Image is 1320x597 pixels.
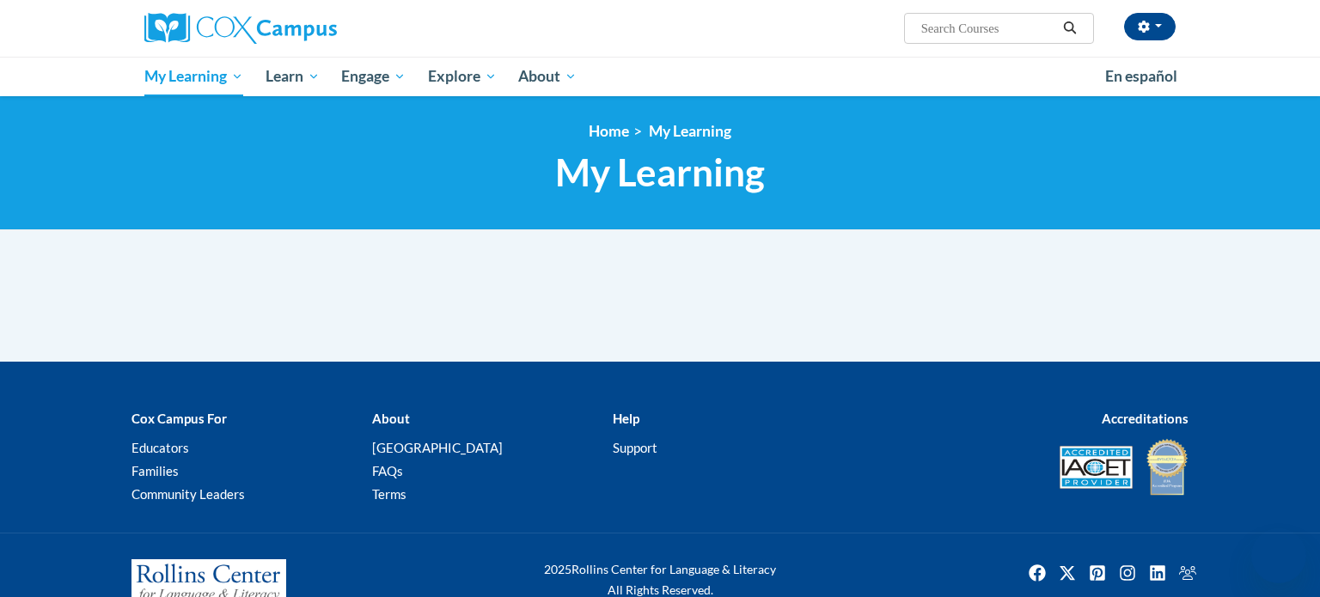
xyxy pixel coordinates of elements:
img: Cox Campus [144,13,337,44]
span: Learn [266,66,320,87]
b: Accreditations [1102,411,1189,426]
b: Cox Campus For [131,411,227,426]
a: Families [131,463,179,478]
span: Explore [428,66,497,87]
button: Account Settings [1124,13,1176,40]
a: FAQs [372,463,403,478]
a: Linkedin [1144,559,1171,587]
img: Twitter icon [1054,559,1081,587]
span: About [518,66,577,87]
a: Instagram [1114,559,1141,587]
a: About [508,57,589,96]
a: Learn [254,57,331,96]
input: Search Courses [920,18,1057,39]
img: Instagram icon [1114,559,1141,587]
a: Terms [372,486,406,502]
img: Accredited IACET® Provider [1060,446,1133,489]
button: Search [1057,18,1083,39]
div: Main menu [119,57,1201,96]
a: Educators [131,440,189,455]
span: Engage [341,66,406,87]
a: My Learning [133,57,254,96]
img: Pinterest icon [1084,559,1111,587]
a: Support [613,440,657,455]
a: [GEOGRAPHIC_DATA] [372,440,503,455]
a: Twitter [1054,559,1081,587]
img: Facebook icon [1024,559,1051,587]
a: Engage [330,57,417,96]
a: Home [589,122,629,140]
a: Community Leaders [131,486,245,502]
img: Facebook group icon [1174,559,1201,587]
a: Cox Campus [144,13,471,44]
span: En español [1105,67,1177,85]
span: My Learning [555,149,765,195]
span: My Learning [144,66,243,87]
b: About [372,411,410,426]
a: Facebook Group [1174,559,1201,587]
a: Pinterest [1084,559,1111,587]
b: Help [613,411,639,426]
iframe: Button to launch messaging window [1251,528,1306,583]
img: IDA® Accredited [1146,437,1189,497]
span: 2025 [544,562,571,576]
a: Facebook [1024,559,1051,587]
a: En español [1094,58,1189,94]
a: Explore [417,57,508,96]
img: LinkedIn icon [1144,559,1171,587]
a: My Learning [649,122,731,140]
